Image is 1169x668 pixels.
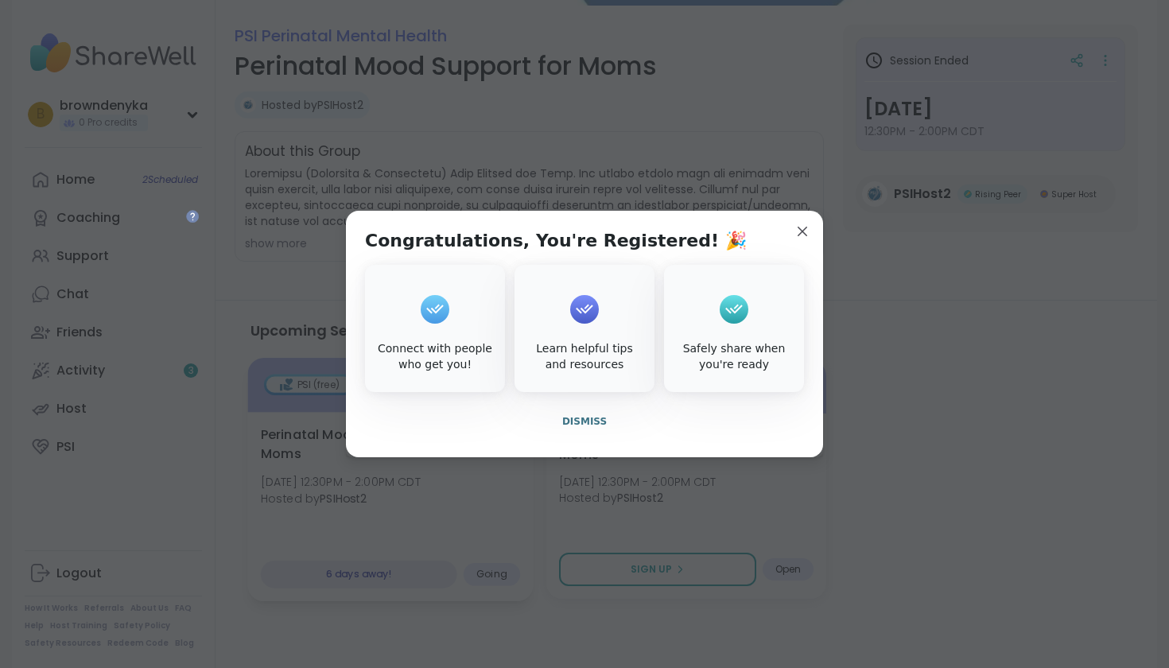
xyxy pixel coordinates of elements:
div: Learn helpful tips and resources [518,341,651,372]
iframe: Spotlight [186,210,199,223]
span: Dismiss [562,416,607,427]
div: Connect with people who get you! [368,341,502,372]
div: Safely share when you're ready [667,341,801,372]
button: Dismiss [365,405,804,438]
h1: Congratulations, You're Registered! 🎉 [365,230,747,252]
